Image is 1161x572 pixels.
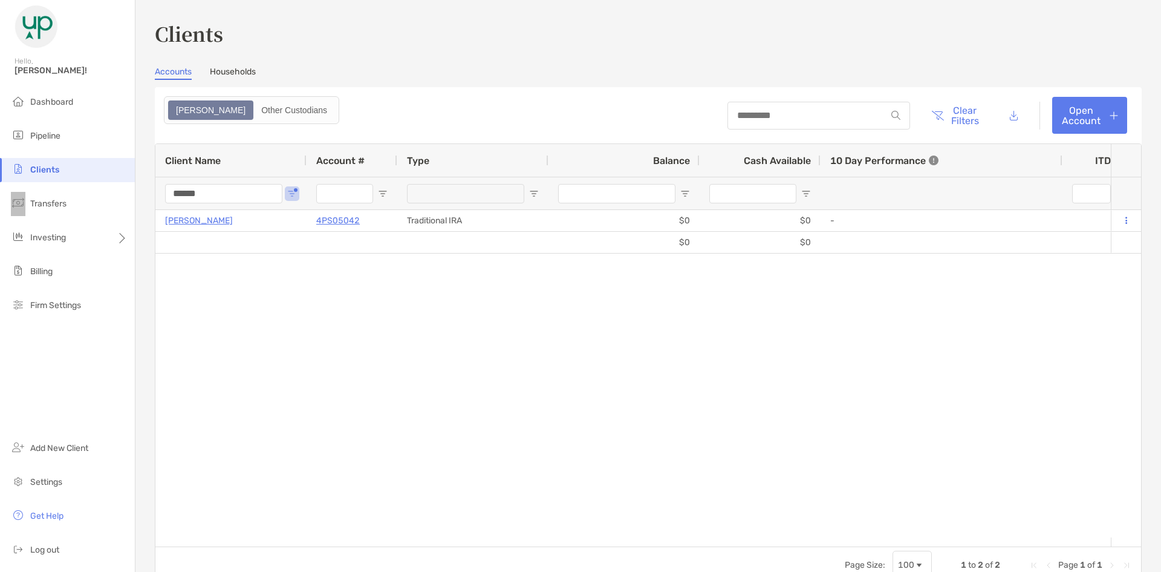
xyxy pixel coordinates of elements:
[680,189,690,199] button: Open Filter Menu
[548,232,700,253] div: $0
[11,229,25,244] img: investing icon
[995,560,1000,570] span: 2
[11,94,25,108] img: dashboard icon
[316,155,365,166] span: Account #
[1052,97,1127,134] a: Open Account
[700,232,821,253] div: $0
[164,96,339,124] div: segmented control
[30,511,63,521] span: Get Help
[165,155,221,166] span: Client Name
[1107,560,1117,570] div: Next Page
[898,560,914,570] div: 100
[11,297,25,312] img: firm-settings icon
[558,184,675,203] input: Balance Filter Input
[11,474,25,488] img: settings icon
[1095,155,1125,166] div: ITD
[30,545,59,555] span: Log out
[155,19,1142,47] h3: Clients
[11,263,25,278] img: billing icon
[1097,560,1102,570] span: 1
[744,155,811,166] span: Cash Available
[830,144,938,177] div: 10 Day Performance
[316,184,373,203] input: Account # Filter Input
[165,213,233,228] a: [PERSON_NAME]
[169,102,252,119] div: Zoe
[548,210,700,231] div: $0
[30,443,88,453] span: Add New Client
[30,131,60,141] span: Pipeline
[11,196,25,210] img: transfers icon
[961,560,966,570] span: 1
[255,102,334,119] div: Other Custodians
[30,97,73,107] span: Dashboard
[1080,560,1085,570] span: 1
[709,184,796,203] input: Cash Available Filter Input
[1029,560,1039,570] div: First Page
[397,210,548,231] div: Traditional IRA
[11,508,25,522] img: get-help icon
[653,155,690,166] span: Balance
[30,199,67,209] span: Transfers
[15,65,128,76] span: [PERSON_NAME]!
[1044,560,1053,570] div: Previous Page
[11,162,25,176] img: clients icon
[968,560,976,570] span: to
[30,266,53,277] span: Billing
[11,542,25,556] img: logout icon
[922,97,988,134] button: Clear Filters
[378,189,388,199] button: Open Filter Menu
[985,560,993,570] span: of
[30,300,81,311] span: Firm Settings
[155,67,192,80] a: Accounts
[165,184,282,203] input: Client Name Filter Input
[11,128,25,142] img: pipeline icon
[700,210,821,231] div: $0
[210,67,256,80] a: Households
[1122,560,1131,570] div: Last Page
[407,155,429,166] span: Type
[30,232,66,243] span: Investing
[287,189,297,199] button: Open Filter Menu
[1087,560,1095,570] span: of
[1058,560,1078,570] span: Page
[1062,210,1135,231] div: 0%
[801,189,811,199] button: Open Filter Menu
[891,111,900,120] img: input icon
[11,440,25,455] img: add_new_client icon
[30,165,59,175] span: Clients
[316,213,360,228] a: 4PS05042
[1072,184,1111,203] input: ITD Filter Input
[15,5,58,48] img: Zoe Logo
[845,560,885,570] div: Page Size:
[830,211,1053,231] div: -
[978,560,983,570] span: 2
[30,477,62,487] span: Settings
[529,189,539,199] button: Open Filter Menu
